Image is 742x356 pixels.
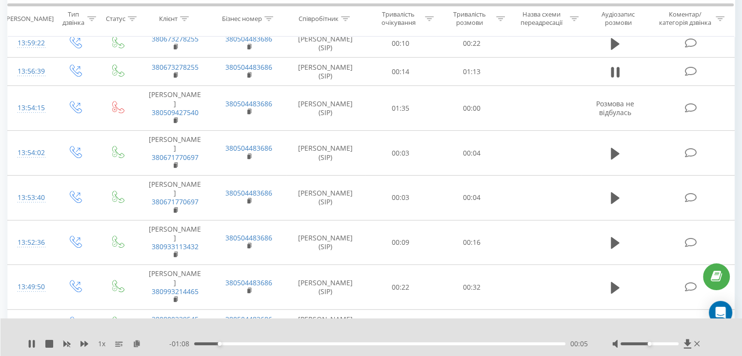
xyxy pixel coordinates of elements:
[225,143,272,153] a: 380504483686
[225,62,272,72] a: 380504483686
[596,99,634,117] span: Розмова не відбулась
[138,175,212,220] td: [PERSON_NAME]
[152,315,199,324] a: 380800339545
[152,34,199,43] a: 380673278255
[590,10,647,27] div: Аудіозапис розмови
[445,10,494,27] div: Тривалість розмови
[18,188,43,207] div: 13:53:40
[436,175,507,220] td: 00:04
[436,29,507,58] td: 00:22
[365,310,436,338] td: 00:02
[218,342,221,346] div: Accessibility label
[152,287,199,296] a: 380993214465
[286,175,365,220] td: [PERSON_NAME] (SIP)
[106,14,125,22] div: Статус
[656,10,713,27] div: Коментар/категорія дзвінка
[286,86,365,131] td: [PERSON_NAME] (SIP)
[365,86,436,131] td: 01:35
[98,339,105,349] span: 1 x
[18,314,43,333] div: 13:48:58
[570,339,588,349] span: 00:05
[225,315,272,324] a: 380504483686
[159,14,178,22] div: Клієнт
[18,34,43,53] div: 13:59:22
[365,29,436,58] td: 00:10
[286,265,365,310] td: [PERSON_NAME] (SIP)
[436,58,507,86] td: 01:13
[225,99,272,108] a: 380504483686
[225,278,272,287] a: 380504483686
[436,310,507,338] td: 00:34
[365,220,436,265] td: 00:09
[516,10,567,27] div: Назва схеми переадресації
[365,175,436,220] td: 00:03
[286,58,365,86] td: [PERSON_NAME] (SIP)
[152,108,199,117] a: 380509427540
[436,220,507,265] td: 00:16
[152,153,199,162] a: 380671770697
[152,242,199,251] a: 380933113432
[436,131,507,176] td: 00:04
[138,131,212,176] td: [PERSON_NAME]
[138,265,212,310] td: [PERSON_NAME]
[365,265,436,310] td: 00:22
[286,220,365,265] td: [PERSON_NAME] (SIP)
[18,143,43,162] div: 13:54:02
[436,86,507,131] td: 00:00
[647,342,651,346] div: Accessibility label
[222,14,262,22] div: Бізнес номер
[436,265,507,310] td: 00:32
[286,131,365,176] td: [PERSON_NAME] (SIP)
[365,58,436,86] td: 00:14
[18,233,43,252] div: 13:52:36
[365,131,436,176] td: 00:03
[18,99,43,118] div: 13:54:15
[225,34,272,43] a: 380504483686
[138,86,212,131] td: [PERSON_NAME]
[18,277,43,297] div: 13:49:50
[4,14,54,22] div: [PERSON_NAME]
[299,14,339,22] div: Співробітник
[138,220,212,265] td: [PERSON_NAME]
[286,29,365,58] td: [PERSON_NAME] (SIP)
[225,188,272,198] a: 380504483686
[286,310,365,338] td: [PERSON_NAME] (SIP)
[374,10,423,27] div: Тривалість очікування
[225,233,272,242] a: 380504483686
[152,197,199,206] a: 380671770697
[169,339,194,349] span: - 01:08
[18,62,43,81] div: 13:56:39
[152,62,199,72] a: 380673278255
[61,10,84,27] div: Тип дзвінка
[709,301,732,324] div: Open Intercom Messenger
